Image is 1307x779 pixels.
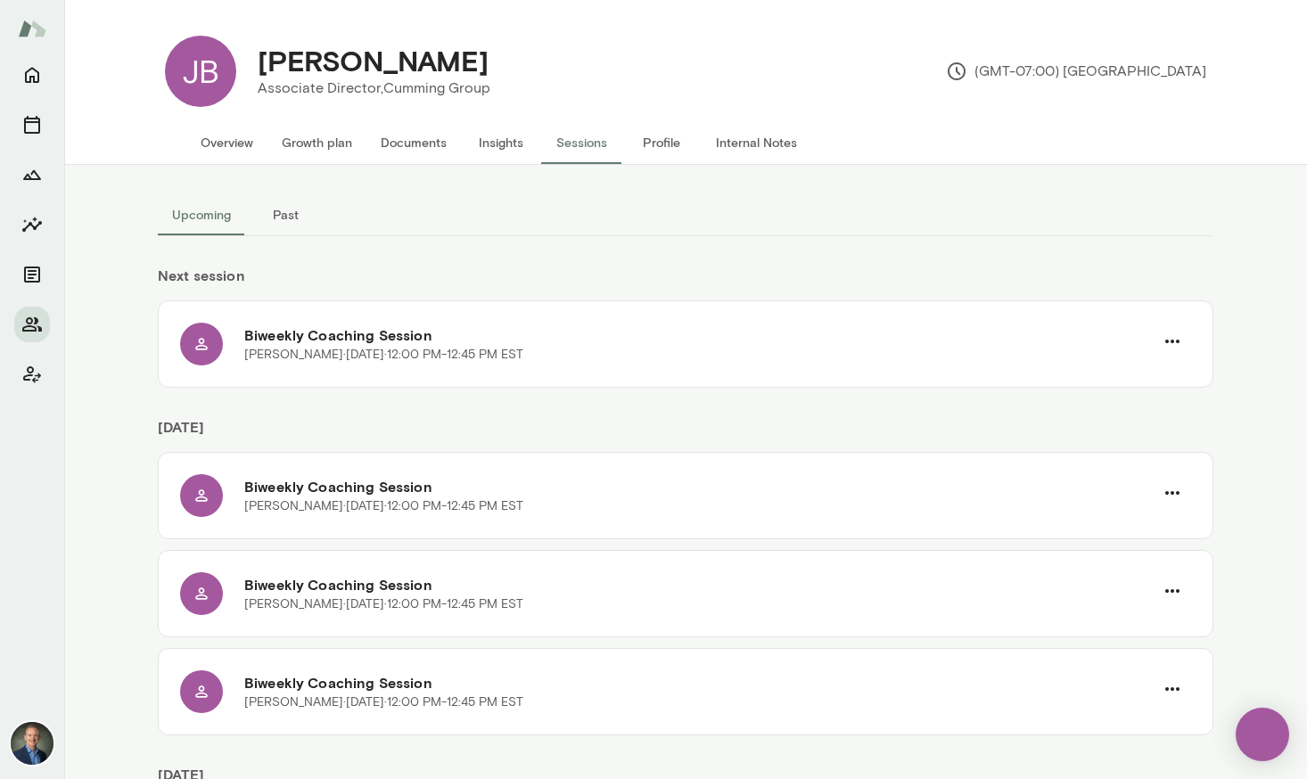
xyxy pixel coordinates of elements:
[258,44,489,78] h4: [PERSON_NAME]
[14,157,50,193] button: Growth Plan
[158,265,1213,300] h6: Next session
[158,193,245,236] button: Upcoming
[946,61,1206,82] p: (GMT-07:00) [GEOGRAPHIC_DATA]
[541,121,621,164] button: Sessions
[158,416,1213,452] h6: [DATE]
[245,193,325,236] button: Past
[244,595,523,613] p: [PERSON_NAME] · [DATE] · 12:00 PM-12:45 PM EST
[14,207,50,242] button: Insights
[621,121,702,164] button: Profile
[244,672,1154,693] h6: Biweekly Coaching Session
[14,307,50,342] button: Members
[366,121,461,164] button: Documents
[14,357,50,392] button: Client app
[165,36,236,107] div: JB
[244,324,1154,346] h6: Biweekly Coaching Session
[244,574,1154,595] h6: Biweekly Coaching Session
[14,57,50,93] button: Home
[244,476,1154,497] h6: Biweekly Coaching Session
[267,121,366,164] button: Growth plan
[14,107,50,143] button: Sessions
[158,193,1213,236] div: basic tabs example
[18,12,46,45] img: Mento
[702,121,811,164] button: Internal Notes
[244,497,523,515] p: [PERSON_NAME] · [DATE] · 12:00 PM-12:45 PM EST
[11,722,53,765] img: Michael Alden
[258,78,490,99] p: Associate Director, Cumming Group
[14,257,50,292] button: Documents
[461,121,541,164] button: Insights
[186,121,267,164] button: Overview
[244,693,523,711] p: [PERSON_NAME] · [DATE] · 12:00 PM-12:45 PM EST
[244,346,523,364] p: [PERSON_NAME] · [DATE] · 12:00 PM-12:45 PM EST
